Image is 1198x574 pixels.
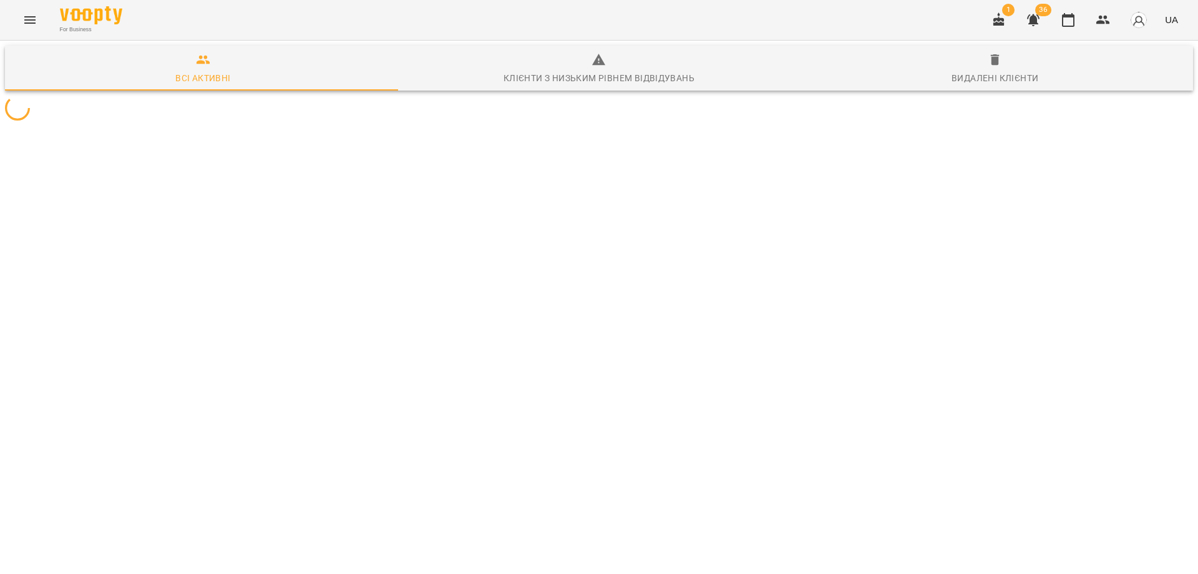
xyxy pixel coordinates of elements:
[952,71,1038,86] div: Видалені клієнти
[60,6,122,24] img: Voopty Logo
[1035,4,1051,16] span: 36
[1160,8,1183,31] button: UA
[504,71,694,86] div: Клієнти з низьким рівнем відвідувань
[60,26,122,34] span: For Business
[1130,11,1147,29] img: avatar_s.png
[15,5,45,35] button: Menu
[175,71,230,86] div: Всі активні
[1165,13,1178,26] span: UA
[1002,4,1015,16] span: 1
